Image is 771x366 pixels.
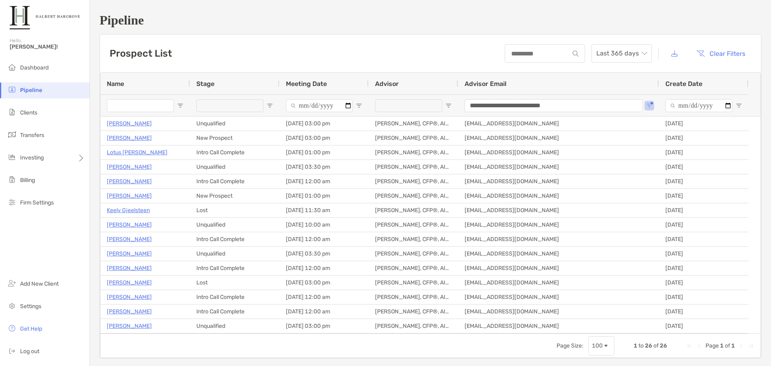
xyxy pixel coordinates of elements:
div: [DATE] 03:00 pm [279,117,369,131]
p: Keely Gjeelsteen [107,205,150,215]
p: [PERSON_NAME] [107,191,152,201]
img: add_new_client icon [7,278,17,288]
span: Last 365 days [596,45,647,62]
div: [PERSON_NAME], CFP®, AIF® [369,276,458,290]
span: Dashboard [20,64,49,71]
img: Zoe Logo [10,3,80,32]
div: [PERSON_NAME], CFP®, AIF® [369,247,458,261]
div: [PERSON_NAME], CFP®, AIF® [369,261,458,275]
div: [DATE] 01:00 pm [279,145,369,159]
button: Open Filter Menu [736,102,742,109]
img: input icon [573,51,579,57]
div: New Prospect [190,189,279,203]
div: [PERSON_NAME], CFP®, AIF® [369,232,458,246]
div: Intro Call Complete [190,232,279,246]
img: firm-settings icon [7,197,17,207]
span: 1 [731,342,735,349]
div: [EMAIL_ADDRESS][DOMAIN_NAME] [458,261,659,275]
div: [EMAIL_ADDRESS][DOMAIN_NAME] [458,160,659,174]
div: [EMAIL_ADDRESS][DOMAIN_NAME] [458,218,659,232]
span: Advisor Email [465,80,506,88]
div: [DATE] 03:00 pm [279,131,369,145]
img: investing icon [7,152,17,162]
div: [EMAIL_ADDRESS][DOMAIN_NAME] [458,203,659,217]
div: [DATE] 10:00 am [279,218,369,232]
a: Lotus [PERSON_NAME] [107,147,167,157]
span: Advisor [375,80,399,88]
div: [DATE] [659,203,749,217]
input: Advisor Email Filter Input [465,99,643,112]
div: [PERSON_NAME], CFP®, AIF® [369,117,458,131]
div: Unqualified [190,218,279,232]
img: get-help icon [7,323,17,333]
div: [DATE] [659,247,749,261]
div: [DATE] [659,261,749,275]
div: [EMAIL_ADDRESS][DOMAIN_NAME] [458,247,659,261]
div: [PERSON_NAME], CFP®, AIF® [369,290,458,304]
a: [PERSON_NAME] [107,133,152,143]
div: [EMAIL_ADDRESS][DOMAIN_NAME] [458,131,659,145]
div: Unqualified [190,319,279,333]
div: [DATE] [659,232,749,246]
div: Page Size: [557,342,583,349]
div: [DATE] 03:30 pm [279,160,369,174]
div: [DATE] [659,160,749,174]
div: [PERSON_NAME], CFP®, AIF® [369,174,458,188]
div: Next Page [738,343,744,349]
div: [DATE] [659,305,749,319]
h1: Pipeline [100,13,761,28]
span: Add New Client [20,280,59,287]
div: [PERSON_NAME], CFP®, AIF® [369,319,458,333]
div: Intro Call Complete [190,145,279,159]
p: [PERSON_NAME] [107,249,152,259]
span: of [725,342,730,349]
span: Meeting Date [286,80,327,88]
div: [DATE] [659,276,749,290]
button: Open Filter Menu [267,102,273,109]
img: logout icon [7,346,17,356]
span: Create Date [665,80,702,88]
div: [DATE] 03:00 pm [279,319,369,333]
div: Unqualified [190,247,279,261]
div: [EMAIL_ADDRESS][DOMAIN_NAME] [458,232,659,246]
a: [PERSON_NAME] [107,119,152,129]
span: Name [107,80,124,88]
p: [PERSON_NAME] [107,162,152,172]
span: [PERSON_NAME]! [10,43,85,50]
div: Lost [190,203,279,217]
div: [DATE] 12:00 am [279,261,369,275]
div: Intro Call Complete [190,290,279,304]
span: to [638,342,644,349]
div: New Prospect [190,131,279,145]
button: Clear Filters [690,45,751,62]
div: [DATE] [659,218,749,232]
span: Clients [20,109,37,116]
p: [PERSON_NAME] [107,234,152,244]
div: Intro Call Complete [190,261,279,275]
div: Previous Page [696,343,702,349]
p: [PERSON_NAME] [107,307,152,317]
div: [DATE] 03:30 pm [279,247,369,261]
button: Open Filter Menu [177,102,184,109]
button: Open Filter Menu [646,102,653,109]
span: Pipeline [20,87,42,94]
div: [PERSON_NAME], CFP®, AIF® [369,160,458,174]
div: [DATE] [659,319,749,333]
div: 100 [592,342,603,349]
div: [DATE] 12:00 am [279,290,369,304]
div: Page Size [588,336,614,356]
a: [PERSON_NAME] [107,321,152,331]
div: [DATE] [659,174,749,188]
div: [PERSON_NAME], CFP®, AIF® [369,145,458,159]
span: Settings [20,303,41,310]
a: [PERSON_NAME] [107,278,152,288]
div: [PERSON_NAME], CFP®, AIF® [369,305,458,319]
span: Investing [20,154,44,161]
img: pipeline icon [7,85,17,94]
a: [PERSON_NAME] [107,263,152,273]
